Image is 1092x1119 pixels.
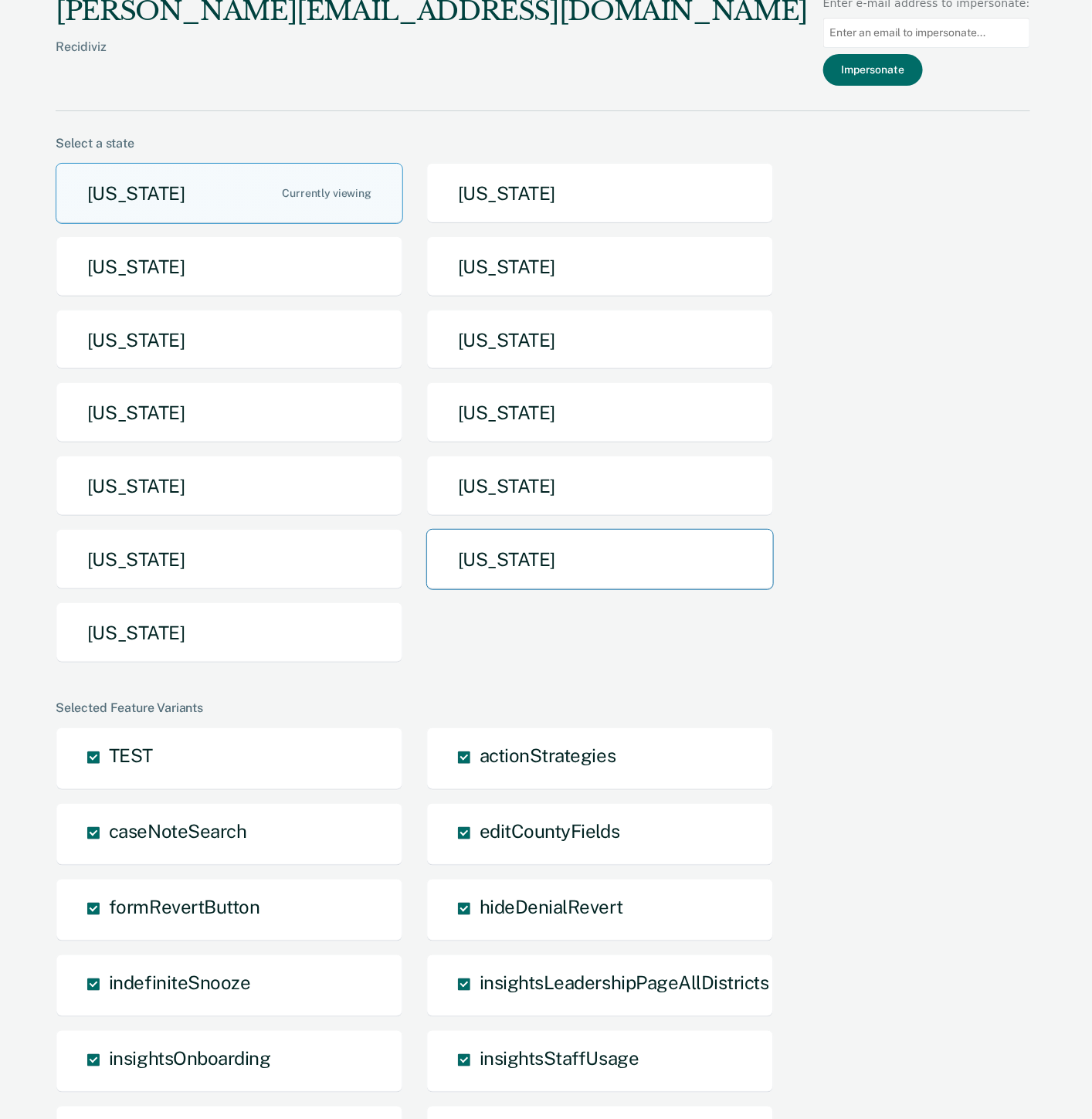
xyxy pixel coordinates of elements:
[480,971,769,993] span: insightsLeadershipPageAllDistricts
[56,700,1030,715] div: Selected Feature Variants
[480,744,616,766] span: actionStrategies
[109,744,153,766] span: TEST
[480,820,619,842] span: editCountyFields
[426,163,774,224] button: [US_STATE]
[109,971,250,993] span: indefiniteSnooze
[480,896,622,917] span: hideDenialRevert
[426,382,774,443] button: [US_STATE]
[56,310,403,371] button: [US_STATE]
[56,236,403,297] button: [US_STATE]
[426,456,774,517] button: [US_STATE]
[56,163,403,224] button: [US_STATE]
[56,382,403,443] button: [US_STATE]
[480,1047,639,1069] span: insightsStaffUsage
[56,136,1030,151] div: Select a state
[109,1047,270,1069] span: insightsOnboarding
[426,310,774,371] button: [US_STATE]
[426,236,774,297] button: [US_STATE]
[56,602,403,663] button: [US_STATE]
[56,39,808,79] div: Recidiviz
[823,54,923,86] button: Impersonate
[109,820,246,842] span: caseNoteSearch
[56,529,403,590] button: [US_STATE]
[56,456,403,517] button: [US_STATE]
[426,529,774,590] button: [US_STATE]
[109,896,259,917] span: formRevertButton
[823,18,1030,48] input: Enter an email to impersonate...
